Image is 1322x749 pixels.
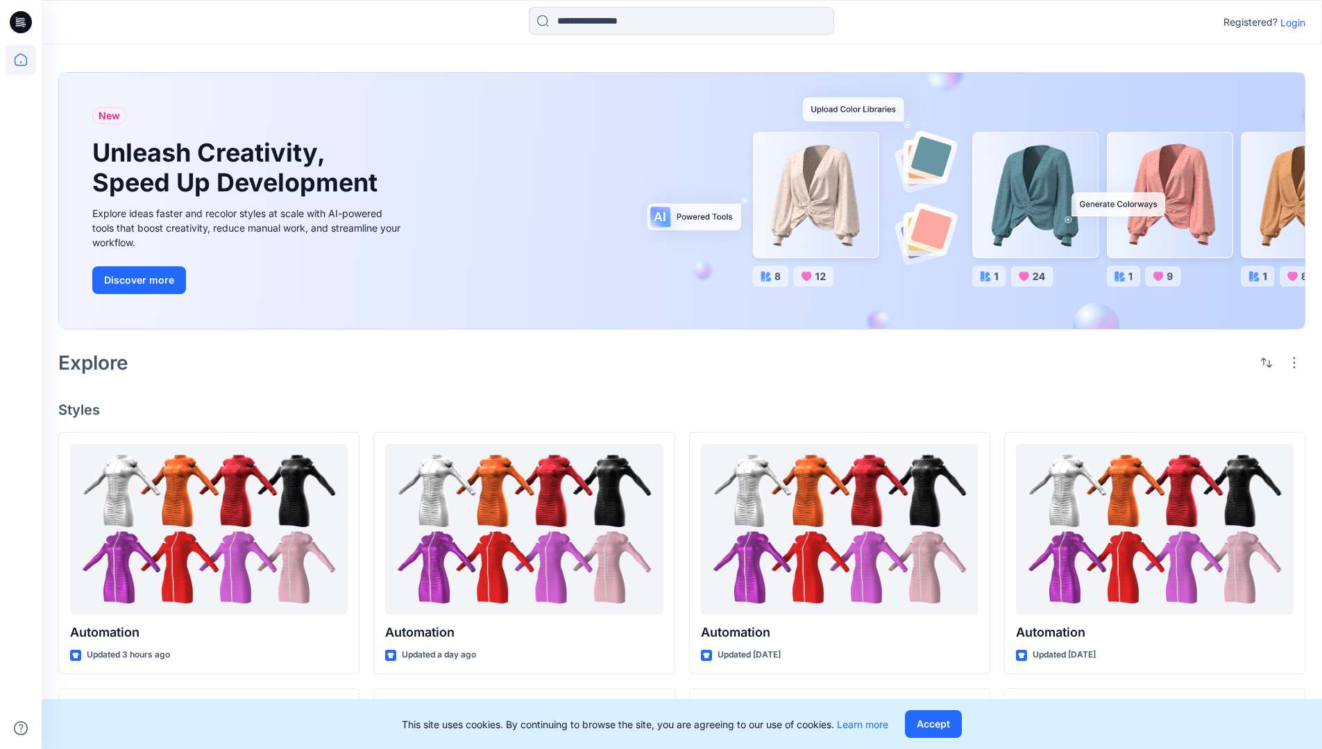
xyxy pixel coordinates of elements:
[402,648,476,662] p: Updated a day ago
[905,710,962,738] button: Accept
[385,623,663,642] p: Automation
[837,718,888,730] a: Learn more
[701,623,978,642] p: Automation
[1016,623,1294,642] p: Automation
[718,648,781,662] p: Updated [DATE]
[70,623,348,642] p: Automation
[402,717,888,732] p: This site uses cookies. By continuing to browse the site, you are agreeing to our use of cookies.
[385,444,663,615] a: Automation
[92,266,405,294] a: Discover more
[58,352,128,374] h2: Explore
[58,402,1305,418] h4: Styles
[1016,444,1294,615] a: Automation
[1280,15,1305,30] p: Login
[92,138,384,198] h1: Unleash Creativity, Speed Up Development
[1223,14,1278,31] p: Registered?
[1033,648,1096,662] p: Updated [DATE]
[70,444,348,615] a: Automation
[87,648,170,662] p: Updated 3 hours ago
[99,107,120,124] span: New
[92,266,186,294] button: Discover more
[701,444,978,615] a: Automation
[92,206,405,250] div: Explore ideas faster and recolor styles at scale with AI-powered tools that boost creativity, red...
